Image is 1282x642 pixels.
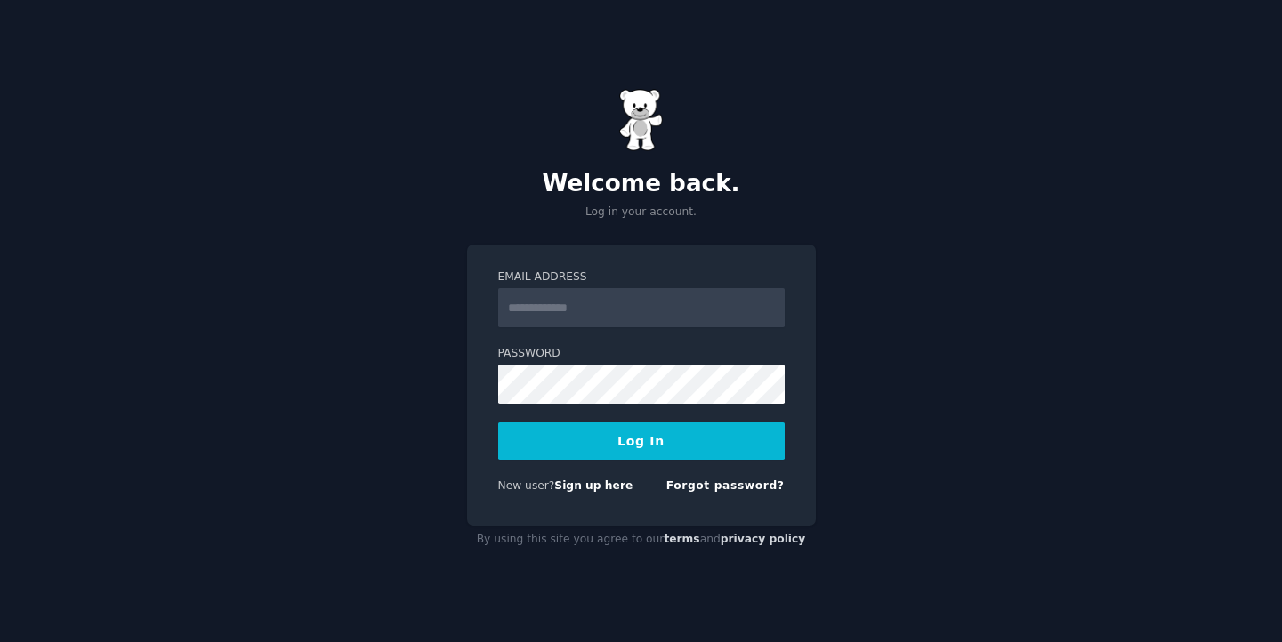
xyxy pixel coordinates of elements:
[498,269,785,285] label: Email Address
[664,533,699,545] a: terms
[467,170,816,198] h2: Welcome back.
[554,479,633,492] a: Sign up here
[467,526,816,554] div: By using this site you agree to our and
[619,89,664,151] img: Gummy Bear
[498,422,785,460] button: Log In
[666,479,785,492] a: Forgot password?
[498,346,785,362] label: Password
[498,479,555,492] span: New user?
[721,533,806,545] a: privacy policy
[467,205,816,221] p: Log in your account.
